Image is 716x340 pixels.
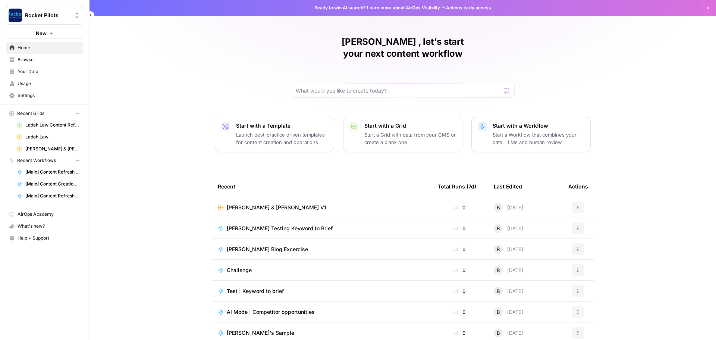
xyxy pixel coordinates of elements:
span: [PERSON_NAME]'s Sample [227,329,294,337]
span: Your Data [18,68,80,75]
a: Browse [6,54,83,66]
div: [DATE] [494,287,523,296]
button: Help + Support [6,232,83,244]
span: B [497,308,500,316]
span: New [36,29,47,37]
div: [DATE] [494,245,523,254]
div: 0 [438,287,482,295]
input: What would you like to create today? [296,87,501,94]
button: Start with a WorkflowStart a Workflow that combines your data, LLMs and human review [471,116,591,152]
span: [PERSON_NAME] & [PERSON_NAME] [US_STATE] Car Accident Lawyers [25,146,80,152]
a: [Main] Content Creation Article [14,178,83,190]
button: Recent Workflows [6,155,83,166]
a: [Main] Content Refresh Brief [14,166,83,178]
span: Rocket Pilots [25,12,70,19]
span: B [497,329,500,337]
button: What's new? [6,220,83,232]
div: Total Runs (7d) [438,176,476,197]
div: [DATE] [494,308,523,316]
a: Ladah Law Content Refresh [14,119,83,131]
div: [DATE] [494,203,523,212]
span: [Main] Content Creation Article [25,181,80,187]
a: [Main] Content Refresh Article [14,190,83,202]
a: Usage [6,78,83,90]
a: Settings [6,90,83,102]
a: [PERSON_NAME] & [PERSON_NAME] [US_STATE] Car Accident Lawyers [14,143,83,155]
a: [PERSON_NAME] Testing Keyword to Brief [218,225,426,232]
button: Workspace: Rocket Pilots [6,6,83,25]
span: Usage [18,80,80,87]
span: Test | Keyword to brief [227,287,284,295]
a: Challenge [218,266,426,274]
p: Start with a Grid [364,122,456,130]
div: Recent [218,176,426,197]
p: Start with a Template [236,122,328,130]
a: Your Data [6,66,83,78]
a: Test | Keyword to brief [218,287,426,295]
p: Launch best-practice driven templates for content creation and operations [236,131,328,146]
div: 0 [438,246,482,253]
a: Ladah Law [14,131,83,143]
p: Start with a Workflow [493,122,584,130]
div: 0 [438,308,482,316]
div: Actions [568,176,588,197]
span: [PERSON_NAME] Testing Keyword to Brief [227,225,333,232]
div: 0 [438,204,482,211]
span: Home [18,44,80,51]
span: Browse [18,56,80,63]
span: [Main] Content Refresh Article [25,193,80,199]
div: 0 [438,266,482,274]
span: [PERSON_NAME] Blog Excercise [227,246,308,253]
span: Recent Grids [17,110,44,117]
span: Actions early access [446,4,491,11]
span: B [497,204,500,211]
span: B [497,225,500,232]
span: B [497,287,500,295]
span: AI Mode | Competitor opportunities [227,308,315,316]
a: Home [6,42,83,54]
div: [DATE] [494,224,523,233]
a: [PERSON_NAME] & [PERSON_NAME] V1 [218,204,426,211]
a: AI Mode | Competitor opportunities [218,308,426,316]
span: Settings [18,92,80,99]
div: [DATE] [494,328,523,337]
span: [PERSON_NAME] & [PERSON_NAME] V1 [227,204,326,211]
span: Ladah Law [25,134,80,140]
p: Start a Grid with data from your CMS or create a blank one [364,131,456,146]
h1: [PERSON_NAME] , let's start your next content workflow [291,36,515,60]
a: [PERSON_NAME]'s Sample [218,329,426,337]
button: New [6,28,83,39]
p: Start a Workflow that combines your data, LLMs and human review [493,131,584,146]
span: B [497,246,500,253]
span: Ladah Law Content Refresh [25,122,80,128]
span: B [497,266,500,274]
span: Help + Support [18,235,80,241]
button: Start with a GridStart a Grid with data from your CMS or create a blank one [343,116,462,152]
img: Rocket Pilots Logo [9,9,22,22]
a: Learn more [367,5,392,10]
button: Start with a TemplateLaunch best-practice driven templates for content creation and operations [215,116,334,152]
span: Ready to win AI search? about AirOps Visibility [314,4,440,11]
div: 0 [438,225,482,232]
span: Challenge [227,266,252,274]
button: Recent Grids [6,108,83,119]
a: AirOps Academy [6,208,83,220]
div: Last Edited [494,176,522,197]
a: [PERSON_NAME] Blog Excercise [218,246,426,253]
div: 0 [438,329,482,337]
span: AirOps Academy [18,211,80,218]
span: Recent Workflows [17,157,56,164]
span: [Main] Content Refresh Brief [25,169,80,175]
div: [DATE] [494,266,523,275]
